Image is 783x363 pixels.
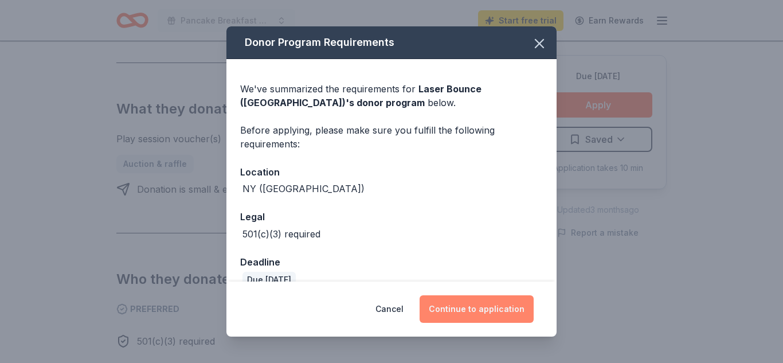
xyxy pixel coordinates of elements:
[226,26,557,59] div: Donor Program Requirements
[242,227,320,241] div: 501(c)(3) required
[375,295,404,323] button: Cancel
[240,165,543,179] div: Location
[240,82,543,110] div: We've summarized the requirements for below.
[240,123,543,151] div: Before applying, please make sure you fulfill the following requirements:
[242,272,296,288] div: Due [DATE]
[240,209,543,224] div: Legal
[420,295,534,323] button: Continue to application
[240,255,543,270] div: Deadline
[242,182,365,196] div: NY ([GEOGRAPHIC_DATA])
